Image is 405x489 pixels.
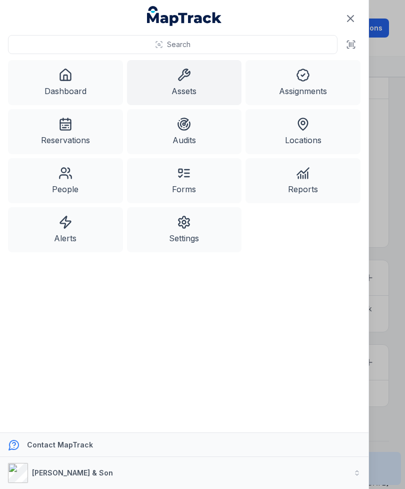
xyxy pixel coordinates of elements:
[245,158,360,203] a: Reports
[8,207,123,252] a: Alerts
[8,35,337,54] button: Search
[245,60,360,105] a: Assignments
[127,158,242,203] a: Forms
[127,207,242,252] a: Settings
[127,109,242,154] a: Audits
[27,440,93,449] strong: Contact MapTrack
[340,8,361,29] button: Close navigation
[127,60,242,105] a: Assets
[8,60,123,105] a: Dashboard
[167,40,190,50] span: Search
[245,109,360,154] a: Locations
[32,468,113,477] strong: [PERSON_NAME] & Son
[8,158,123,203] a: People
[147,6,222,26] a: MapTrack
[8,109,123,154] a: Reservations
